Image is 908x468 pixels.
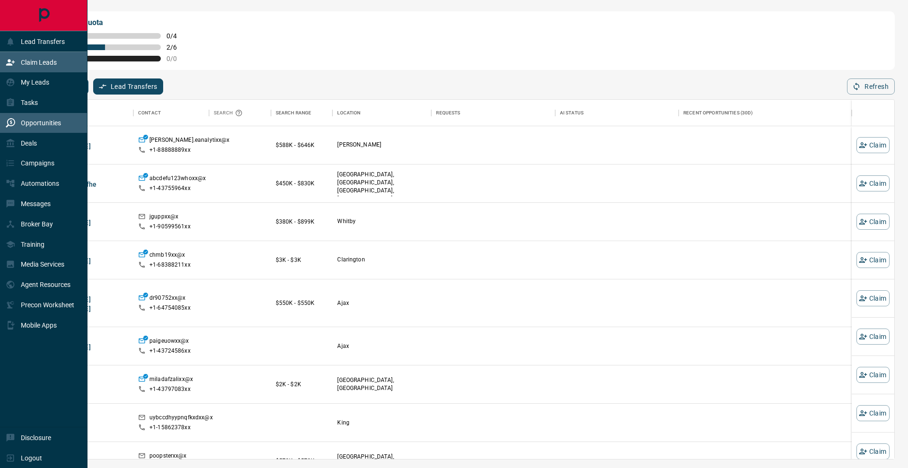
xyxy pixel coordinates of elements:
[683,100,753,126] div: Recent Opportunities (30d)
[149,304,191,312] p: +1- 64754085xx
[560,100,584,126] div: AI Status
[93,78,164,95] button: Lead Transfers
[149,223,191,231] p: +1- 90599561xx
[51,17,187,28] p: My Daily Quota
[149,347,191,355] p: +1- 43724586xx
[149,424,191,432] p: +1- 15862378xx
[133,100,209,126] div: Contact
[276,179,328,188] p: $450K - $830K
[337,171,427,211] p: [GEOGRAPHIC_DATA], [GEOGRAPHIC_DATA], [GEOGRAPHIC_DATA], [GEOGRAPHIC_DATA] | [GEOGRAPHIC_DATA]
[149,136,229,146] p: [PERSON_NAME].eanalytixx@x
[679,100,852,126] div: Recent Opportunities (30d)
[337,256,427,264] p: Clarington
[337,217,427,225] p: Whitby
[856,367,890,383] button: Claim
[337,419,427,427] p: King
[276,299,328,307] p: $550K - $550K
[856,175,890,191] button: Claim
[276,100,312,126] div: Search Range
[337,376,427,392] p: [GEOGRAPHIC_DATA], [GEOGRAPHIC_DATA]
[149,414,213,424] p: uybccdhyypnqfkxdxx@x
[149,375,193,385] p: miladafzalixx@x
[149,452,187,462] p: poopsterxx@x
[276,380,328,389] p: $2K - $2K
[35,100,133,126] div: Name
[856,214,890,230] button: Claim
[149,184,191,192] p: +1- 43755964xx
[214,100,245,126] div: Search
[149,294,185,304] p: dr90752xx@x
[337,100,360,126] div: Location
[431,100,555,126] div: Requests
[271,100,333,126] div: Search Range
[276,256,328,264] p: $3K - $3K
[149,385,191,393] p: +1- 43797083xx
[332,100,431,126] div: Location
[166,55,187,62] span: 0 / 0
[856,405,890,421] button: Claim
[856,137,890,153] button: Claim
[149,146,191,154] p: +1- 88888889xx
[856,443,890,459] button: Claim
[555,100,679,126] div: AI Status
[856,329,890,345] button: Claim
[166,32,187,40] span: 0 / 4
[436,100,460,126] div: Requests
[337,342,427,350] p: Ajax
[166,43,187,51] span: 2 / 6
[149,174,206,184] p: abcdefu123whoxx@x
[856,290,890,306] button: Claim
[149,337,189,347] p: paigeuowxx@x
[138,100,161,126] div: Contact
[276,141,328,149] p: $588K - $646K
[149,251,185,261] p: chmb19xx@x
[276,217,328,226] p: $380K - $899K
[149,213,178,223] p: jguppxx@x
[847,78,895,95] button: Refresh
[337,299,427,307] p: Ajax
[276,457,328,465] p: $570K - $570K
[337,141,427,149] p: [PERSON_NAME]
[856,252,890,268] button: Claim
[149,261,191,269] p: +1- 68388211xx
